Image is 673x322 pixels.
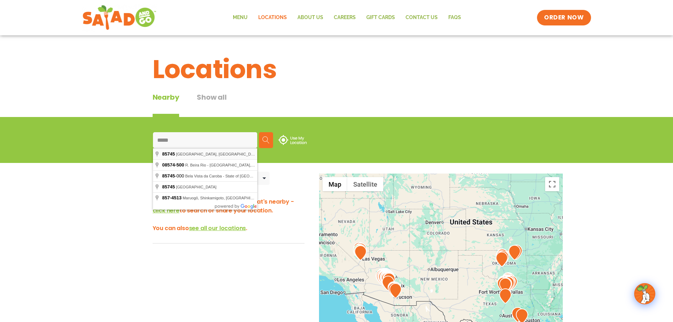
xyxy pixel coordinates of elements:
span: 08574-500 [162,162,184,168]
div: Nearby Locations [153,174,205,183]
div: Nearby [153,92,179,117]
div: Tabbed content [153,92,244,117]
img: wpChatIcon [635,284,655,304]
a: FAQs [443,10,466,26]
button: Show street map [323,177,347,191]
h3: Hey there! We'd love to show you what's nearby - to search or share your location. You can also . [153,197,305,233]
span: 857-4513 [162,195,182,200]
img: new-SAG-logo-768×292 [82,4,157,32]
a: Locations [253,10,292,26]
a: ORDER NOW [537,10,591,25]
a: Contact Us [400,10,443,26]
a: GIFT CARDS [361,10,400,26]
img: use-location.svg [278,135,307,145]
h1: Locations [153,50,521,88]
button: Show all [197,92,226,117]
span: Maruogō, Shinkamigoto, [GEOGRAPHIC_DATA], [GEOGRAPHIC_DATA] [183,196,309,200]
span: 85745 [162,151,175,157]
span: [GEOGRAPHIC_DATA], [GEOGRAPHIC_DATA], [GEOGRAPHIC_DATA] [176,152,302,156]
span: -000 [162,173,185,178]
span: 85745 [162,184,175,189]
span: 85745 [162,173,175,178]
span: click here [153,206,179,215]
a: About Us [292,10,329,26]
nav: Menu [228,10,466,26]
a: Careers [329,10,361,26]
button: Toggle fullscreen view [545,177,559,191]
span: Bela Vista da Caroba - State of [GEOGRAPHIC_DATA], [GEOGRAPHIC_DATA] [185,174,323,178]
span: R. Beira Rio - [GEOGRAPHIC_DATA], [GEOGRAPHIC_DATA] - State of [GEOGRAPHIC_DATA], [GEOGRAPHIC_DATA] [185,163,394,167]
span: see all our locations [189,224,246,232]
span: ORDER NOW [544,13,584,22]
span: [GEOGRAPHIC_DATA] [176,185,217,189]
img: search.svg [262,136,270,144]
a: Menu [228,10,253,26]
button: Show satellite imagery [347,177,383,191]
